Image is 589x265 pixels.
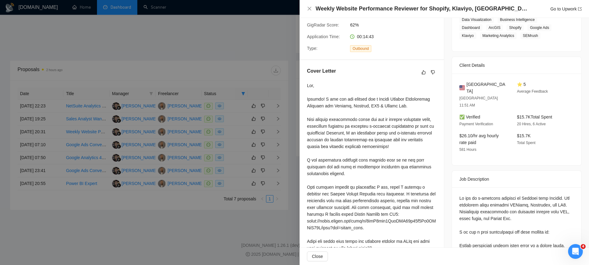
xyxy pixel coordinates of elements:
[312,253,323,260] span: Close
[429,69,437,76] button: dislike
[520,32,540,39] span: SEMrush
[459,57,574,74] div: Client Details
[350,45,371,52] span: Outbound
[517,89,548,94] span: Average Feedback
[459,171,574,187] div: Job Description
[459,114,480,119] span: ✅ Verified
[431,70,435,75] span: dislike
[316,5,528,13] h4: Weekly Website Performance Reviewer for Shopify, Klaviyo, [GEOGRAPHIC_DATA] & Google Ads
[466,81,507,94] span: [GEOGRAPHIC_DATA]
[498,16,537,23] span: Business Intelligence
[517,82,526,87] span: ⭐ 5
[307,34,340,39] span: Application Time:
[350,22,442,28] span: 62%
[527,24,551,31] span: Google Ads
[568,244,583,259] iframe: Intercom live chat
[307,251,328,261] button: Close
[517,114,552,119] span: $15.7K Total Spent
[506,24,524,31] span: Shopify
[307,22,339,27] span: GigRadar Score:
[350,34,354,39] span: clock-circle
[459,16,494,23] span: Data Visualization
[517,141,535,145] span: Total Spent
[486,24,503,31] span: ArcGIS
[357,34,374,39] span: 00:14:43
[550,6,582,11] a: Go to Upworkexport
[420,69,427,76] button: like
[459,32,476,39] span: Klaviyo
[517,133,531,138] span: $15.7K
[307,46,317,51] span: Type:
[459,147,476,152] span: 581 Hours
[459,133,499,145] span: $26.10/hr avg hourly rate paid
[581,244,586,249] span: 4
[422,70,426,75] span: like
[480,32,517,39] span: Marketing Analytics
[578,7,582,11] span: export
[517,122,546,126] span: 20 Hires, 6 Active
[459,96,498,107] span: [GEOGRAPHIC_DATA] 11:51 AM
[459,24,482,31] span: Dashboard
[307,6,312,11] span: close
[307,67,336,75] h5: Cover Letter
[307,6,312,11] button: Close
[459,122,493,126] span: Payment Verification
[459,84,465,91] img: 🇺🇸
